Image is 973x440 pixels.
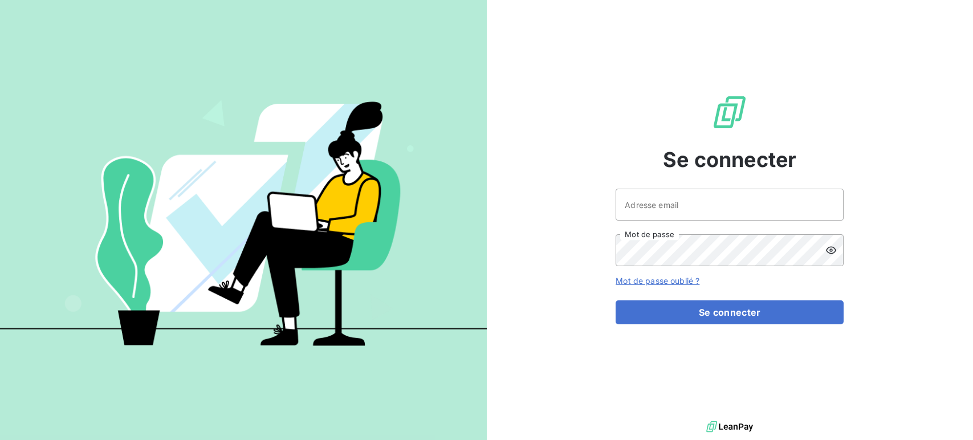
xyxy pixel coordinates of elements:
[616,189,844,221] input: placeholder
[616,276,699,286] a: Mot de passe oublié ?
[616,300,844,324] button: Se connecter
[663,144,796,175] span: Se connecter
[711,94,748,131] img: Logo LeanPay
[706,418,753,435] img: logo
